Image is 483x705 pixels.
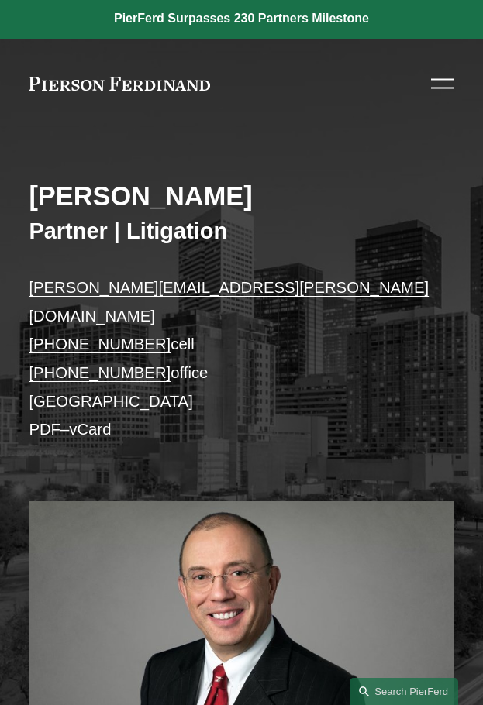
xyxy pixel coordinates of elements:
a: Search this site [350,678,458,705]
a: vCard [69,421,111,438]
h2: [PERSON_NAME] [29,181,454,213]
h3: Partner | Litigation [29,218,454,246]
a: [PHONE_NUMBER] [29,364,171,381]
p: cell office [GEOGRAPHIC_DATA] – [29,273,454,443]
a: [PHONE_NUMBER] [29,335,171,352]
a: PDF [29,421,60,438]
a: [PERSON_NAME][EMAIL_ADDRESS][PERSON_NAME][DOMAIN_NAME] [29,279,429,325]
